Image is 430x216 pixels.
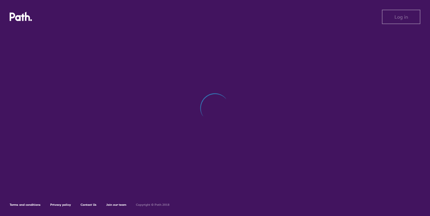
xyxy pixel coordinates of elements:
h6: Copyright © Path 2018 [136,203,170,207]
a: Terms and conditions [10,203,41,207]
button: Log in [382,10,420,24]
a: Join our team [106,203,126,207]
a: Contact Us [81,203,97,207]
a: Privacy policy [50,203,71,207]
span: Log in [395,14,408,20]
